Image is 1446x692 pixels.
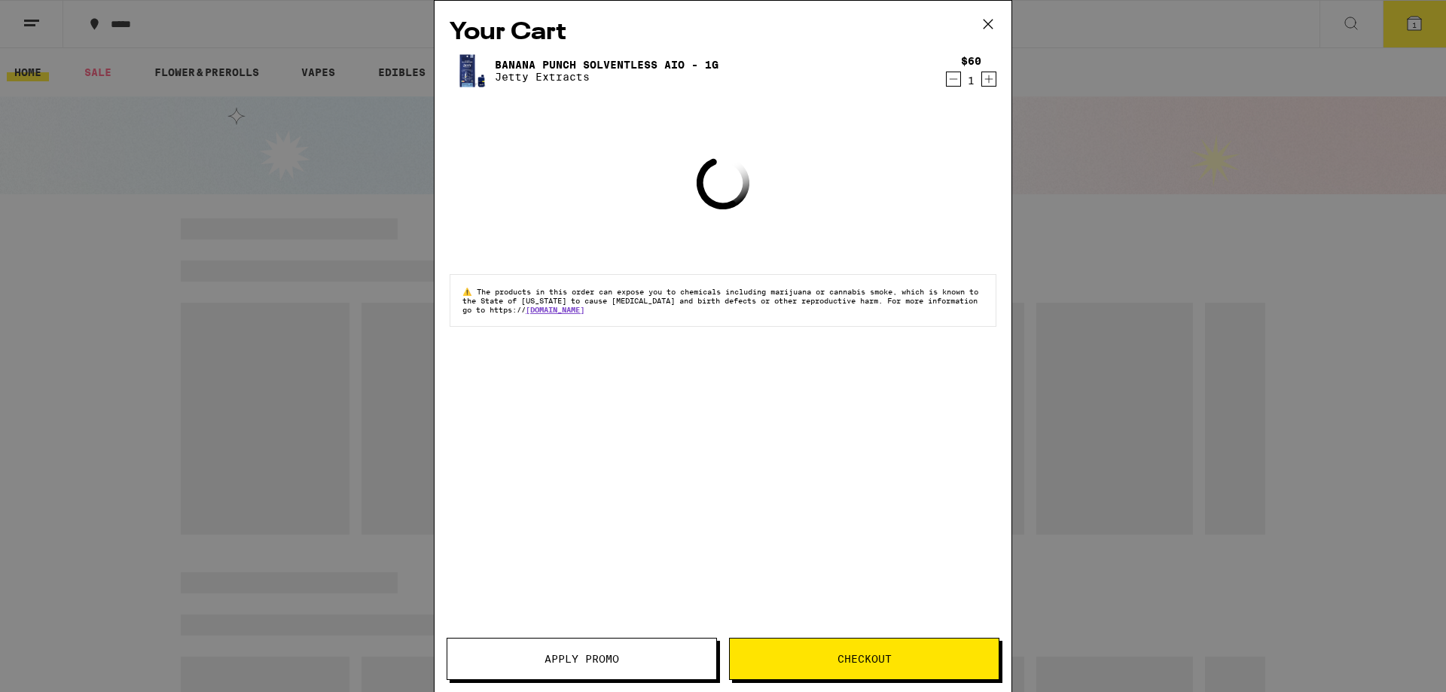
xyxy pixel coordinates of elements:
div: $60 [961,55,981,67]
span: Apply Promo [545,654,619,664]
a: [DOMAIN_NAME] [526,305,584,314]
span: Checkout [837,654,892,664]
img: Banana Punch Solventless AIO - 1g [450,50,492,92]
div: 1 [961,75,981,87]
p: Jetty Extracts [495,71,718,83]
button: Apply Promo [447,638,717,680]
span: ⚠️ [462,287,477,296]
button: Decrement [946,72,961,87]
h2: Your Cart [450,16,996,50]
button: Checkout [729,638,999,680]
a: Banana Punch Solventless AIO - 1g [495,59,718,71]
button: Increment [981,72,996,87]
span: The products in this order can expose you to chemicals including marijuana or cannabis smoke, whi... [462,287,978,314]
